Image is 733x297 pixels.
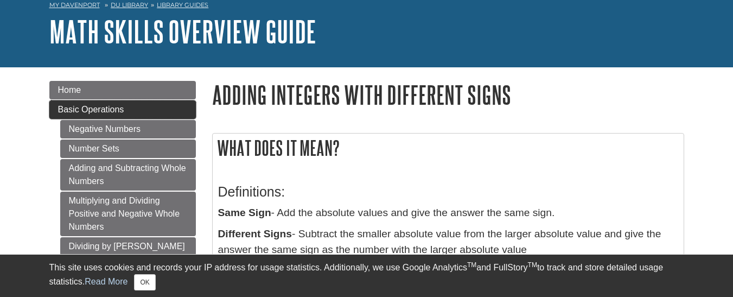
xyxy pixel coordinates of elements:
[157,1,208,9] a: Library Guides
[218,207,271,218] b: Same Sign
[60,120,196,138] a: Negative Numbers
[85,277,128,286] a: Read More
[218,228,292,239] b: Different Signs
[213,134,684,162] h2: What does it mean?
[49,1,100,10] a: My Davenport
[49,100,196,119] a: Basic Operations
[60,159,196,191] a: Adding and Subtracting Whole Numbers
[528,261,537,269] sup: TM
[218,226,678,258] p: - Subtract the smaller absolute value from the larger absolute value and give the answer the same...
[467,261,476,269] sup: TM
[111,1,148,9] a: DU Library
[60,237,196,256] a: Dividing by [PERSON_NAME]
[58,85,81,94] span: Home
[49,15,316,48] a: Math Skills Overview Guide
[60,140,196,158] a: Number Sets
[212,81,684,109] h1: Adding Integers with Different Signs
[58,105,124,114] span: Basic Operations
[134,274,155,290] button: Close
[49,81,196,99] a: Home
[218,184,678,200] h3: Definitions:
[49,261,684,290] div: This site uses cookies and records your IP address for usage statistics. Additionally, we use Goo...
[218,205,678,221] p: - Add the absolute values and give the answer the same sign.
[60,192,196,236] a: Multiplying and Dividing Positive and Negative Whole Numbers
